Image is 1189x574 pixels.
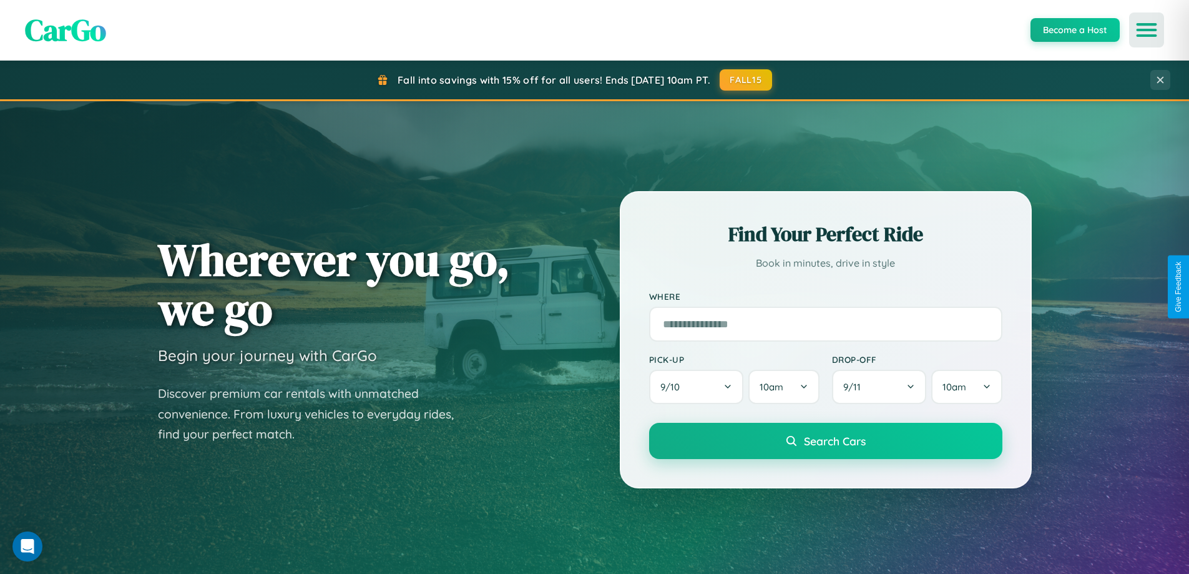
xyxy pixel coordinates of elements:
label: Drop-off [832,354,1002,365]
span: Search Cars [804,434,866,448]
span: 9 / 11 [843,381,867,393]
span: 10am [760,381,783,393]
span: CarGo [25,9,106,51]
button: 9/11 [832,370,927,404]
h1: Wherever you go, we go [158,235,510,334]
button: Open menu [1129,12,1164,47]
span: 10am [942,381,966,393]
h3: Begin your journey with CarGo [158,346,377,365]
button: 10am [931,370,1002,404]
label: Pick-up [649,354,820,365]
label: Where [649,291,1002,302]
div: Open Intercom Messenger [12,532,42,562]
h2: Find Your Perfect Ride [649,220,1002,248]
button: Search Cars [649,423,1002,459]
div: Give Feedback [1174,262,1183,312]
button: FALL15 [720,69,772,91]
button: Become a Host [1030,18,1120,42]
span: 9 / 10 [660,381,686,393]
p: Discover premium car rentals with unmatched convenience. From luxury vehicles to everyday rides, ... [158,383,470,445]
p: Book in minutes, drive in style [649,254,1002,272]
button: 9/10 [649,370,744,404]
button: 10am [748,370,819,404]
span: Fall into savings with 15% off for all users! Ends [DATE] 10am PT. [398,74,710,86]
